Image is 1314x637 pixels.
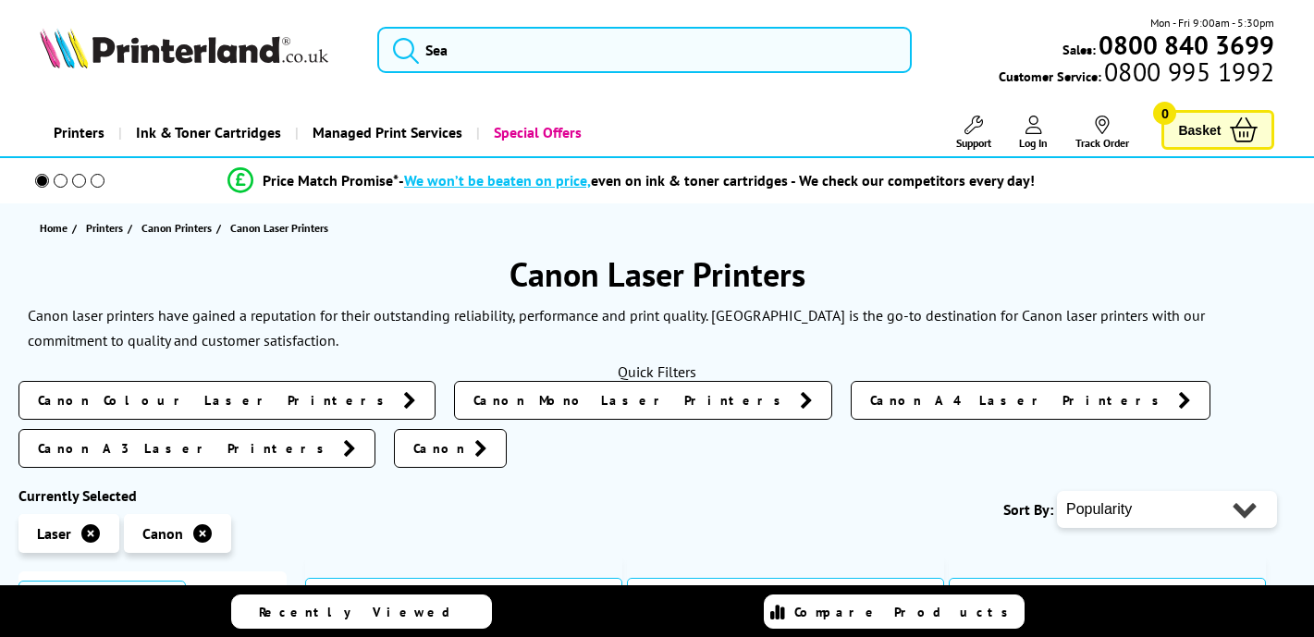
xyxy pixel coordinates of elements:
span: Support [956,136,991,150]
input: Sea [377,27,911,73]
a: Basket 0 [1161,110,1274,150]
a: Managed Print Services [295,109,476,156]
span: Printers [86,218,123,238]
a: Compare Products [764,594,1025,629]
span: Canon Printers [141,218,212,238]
span: 0800 995 1992 [1101,63,1274,80]
a: Printers [40,109,118,156]
span: Ink & Toner Cartridges [136,109,281,156]
span: Sales: [1062,41,1096,58]
span: Recently Viewed [259,604,469,620]
span: Canon [142,524,183,543]
a: Ink & Toner Cartridges [118,109,295,156]
span: Canon Laser Printers [230,221,328,235]
a: Canon A4 Laser Printers [851,381,1210,420]
a: Log In [1019,116,1048,150]
span: Compare Products [794,604,1018,620]
span: Laser [37,524,71,543]
a: Recently Viewed [231,594,492,629]
a: Canon Printers [141,218,216,238]
div: - even on ink & toner cartridges - We check our competitors every day! [399,171,1035,190]
a: 0800 840 3699 [1096,36,1274,54]
a: Canon Colour Laser Printers [18,381,436,420]
p: Canon laser printers have gained a reputation for their outstanding reliability, performance and ... [28,306,1205,349]
span: Basket [1178,117,1221,142]
span: Canon Mono Laser Printers [473,391,791,410]
a: Support [956,116,991,150]
span: Canon A3 Laser Printers [38,439,334,458]
a: Canon A3 Laser Printers [18,429,375,468]
span: 0 [1153,102,1176,125]
div: Currently Selected [18,486,287,505]
img: Printerland Logo [40,28,328,68]
a: Printerland Logo [40,28,354,72]
li: modal_Promise [9,165,1253,197]
span: Mon - Fri 9:00am - 5:30pm [1150,14,1274,31]
span: Customer Service: [999,63,1274,85]
h1: Canon Laser Printers [18,252,1296,296]
a: Special Offers [476,109,596,156]
div: Quick Filters [18,362,1296,381]
span: Log In [1019,136,1048,150]
span: Canon Colour Laser Printers [38,391,394,410]
span: Price Match Promise* [263,171,399,190]
span: Sort By: [1003,500,1053,519]
a: Home [40,218,72,238]
span: Canon [413,439,465,458]
a: Printers [86,218,128,238]
span: We won’t be beaten on price, [404,171,591,190]
a: Track Order [1075,116,1129,150]
span: Canon A4 Laser Printers [870,391,1169,410]
b: 0800 840 3699 [1099,28,1274,62]
a: Canon Mono Laser Printers [454,381,832,420]
a: Canon [394,429,507,468]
